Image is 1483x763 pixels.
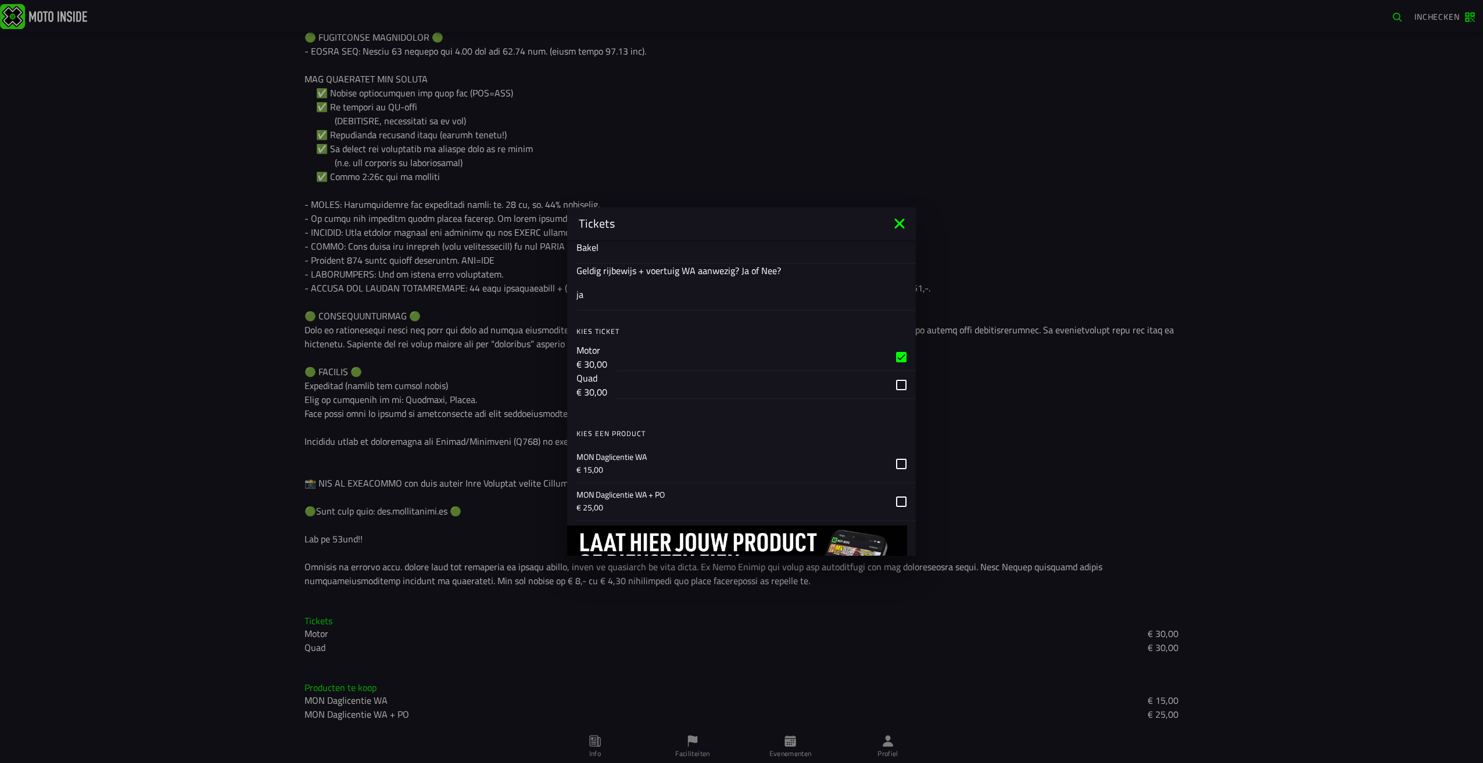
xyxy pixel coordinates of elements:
[576,287,907,301] input: Voer iets in
[576,489,887,501] p: MON Daglicentie WA + PO
[576,428,646,439] ion-text: Kies een product
[576,385,607,399] p: € 30,00
[576,326,916,337] ion-label: Kies ticket
[567,215,890,232] ion-title: Tickets
[576,464,887,476] p: € 15,00
[576,502,887,513] p: € 25,00
[576,217,907,263] ion-input: Woonplaats
[576,264,907,310] ion-input: Geldig rijbewijs + voertuig WA aanwezig? Ja of Nee?
[576,371,607,385] p: Quad
[567,526,907,589] img: 0moMHOOY3raU3U3gHW5KpNDKZy0idSAADlCDDHtX.jpg
[576,451,887,463] p: MON Daglicentie WA
[576,343,607,357] p: Motor
[576,240,907,254] input: Voer iets in
[576,357,607,371] p: € 30,00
